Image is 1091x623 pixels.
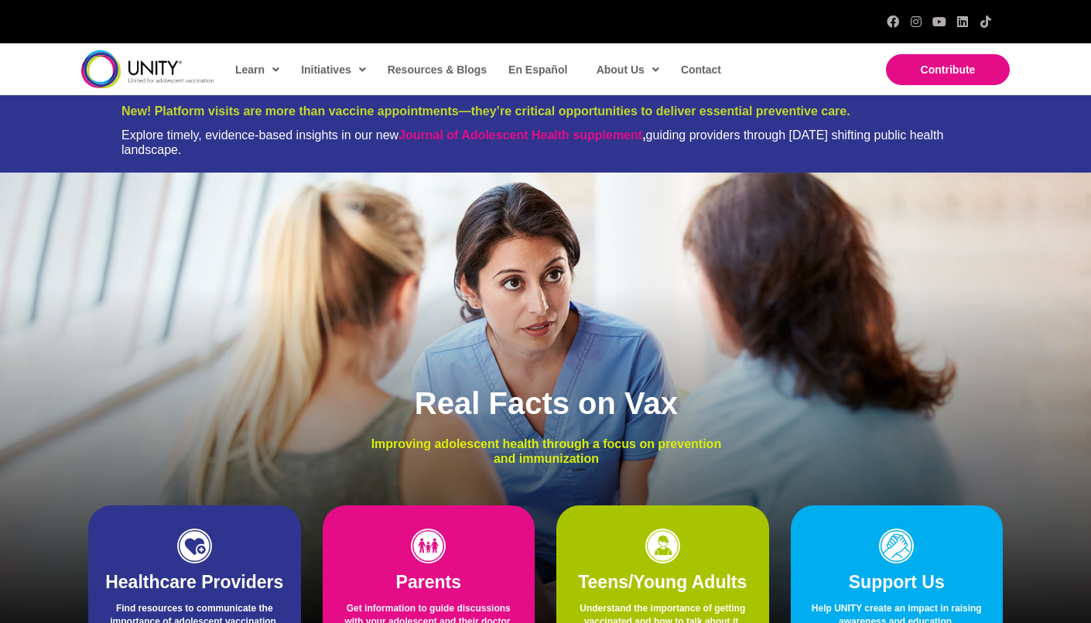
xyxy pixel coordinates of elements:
[301,58,366,81] span: Initiatives
[81,50,214,88] img: unity-logo-dark
[508,63,567,76] span: En Español
[121,104,850,118] span: New! Platform visits are more than vaccine appointments—they’re critical opportunities to deliver...
[673,52,727,87] a: Contact
[806,571,988,594] h2: Support Us
[338,571,520,594] h2: Parents
[933,15,946,28] a: YouTube
[388,63,487,76] span: Resources & Blogs
[501,52,573,87] a: En Español
[398,128,642,142] a: Journal of Adolescent Health supplement
[235,58,279,81] span: Learn
[104,571,286,594] h2: Healthcare Providers
[398,128,645,142] strong: ,
[921,63,976,76] span: Contribute
[879,529,914,563] img: icon-support-1
[910,15,922,28] a: Instagram
[886,54,1010,85] a: Contribute
[411,529,446,563] img: icon-parents-1
[177,529,212,563] img: icon-HCP-1
[681,63,721,76] span: Contact
[956,15,969,28] a: LinkedIn
[597,58,659,81] span: About Us
[980,15,992,28] a: TikTok
[645,529,680,563] img: icon-teens-1
[572,571,754,594] h2: Teens/Young Adults
[380,52,493,87] a: Resources & Blogs
[415,386,678,420] span: Real Facts on Vax
[121,128,970,157] div: Explore timely, evidence-based insights in our new guiding providers through [DATE] shifting publ...
[887,15,899,28] a: Facebook
[360,436,734,466] p: Improving adolescent health through a focus on prevention and immunization
[589,52,665,87] a: About Us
